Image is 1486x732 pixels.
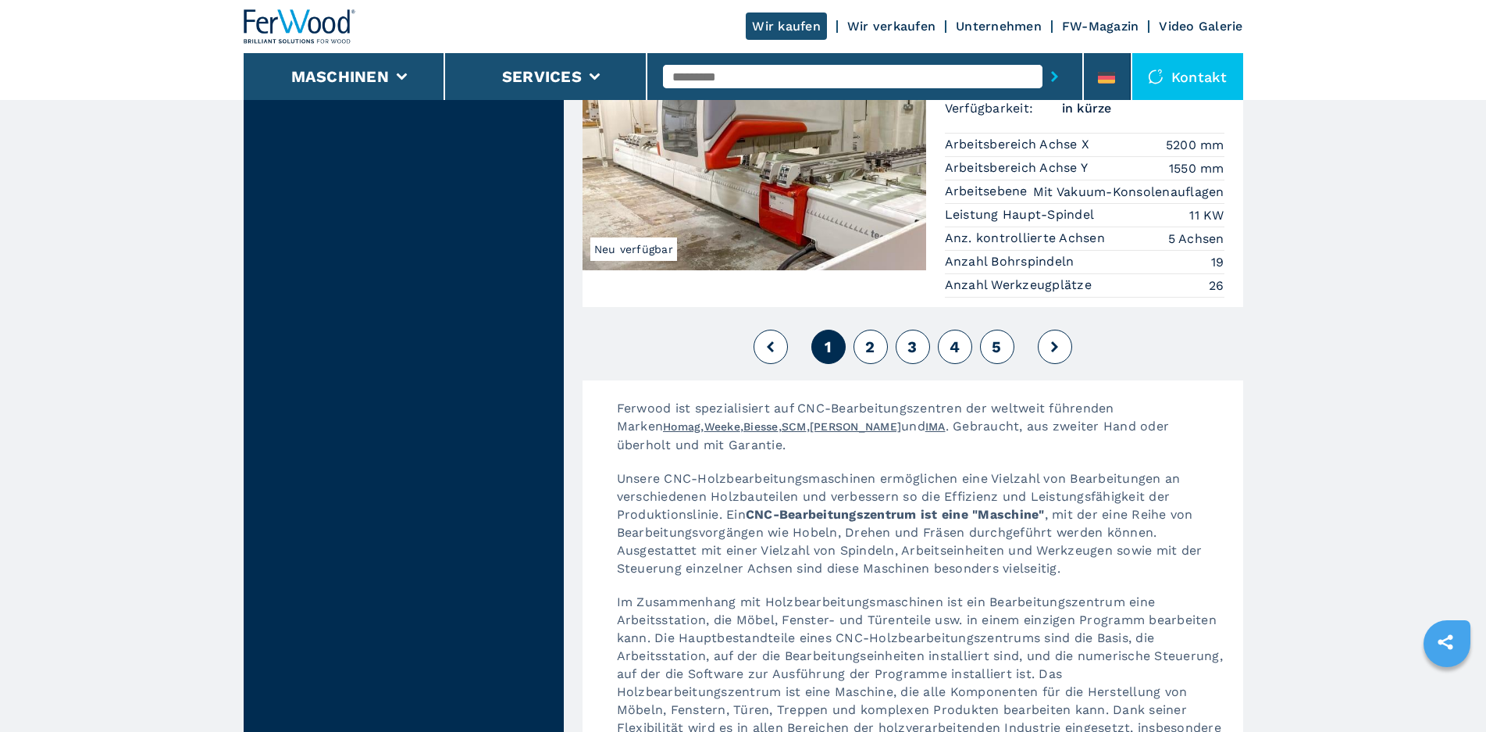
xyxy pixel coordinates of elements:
[847,19,935,34] a: Wir verkaufen
[1209,277,1224,295] em: 26
[746,507,1045,522] strong: CNC-Bearbeitungszentrum ist eine "Maschine"
[925,420,946,433] a: IMA
[590,237,677,261] span: Neu verfügbar
[950,337,960,356] span: 4
[1062,19,1139,34] a: FW-Magazin
[825,337,832,356] span: 1
[853,330,888,364] button: 2
[244,9,356,44] img: Ferwood
[1420,662,1474,720] iframe: Chat
[938,330,972,364] button: 4
[1211,253,1224,271] em: 19
[945,206,1099,223] p: Leistung Haupt-Spindel
[601,399,1243,470] p: Ferwood ist spezialisiert auf CNC-Bearbeitungszentren der weltweit führenden Marken , , , , und ....
[1132,53,1243,100] div: Kontakt
[583,5,926,270] img: 5-Achs-Bearbeitungszentrum SCM TECH Z5-52
[663,420,700,433] a: Homag
[896,330,930,364] button: 3
[291,67,389,86] button: Maschinen
[945,136,1094,153] p: Arbeitsbereich Achse X
[1033,183,1224,201] em: Mit Vakuum-Konsolenauflagen
[907,337,917,356] span: 3
[1169,159,1224,177] em: 1550 mm
[956,19,1042,34] a: Unternehmen
[583,5,1243,307] a: 5-Achs-Bearbeitungszentrum SCM TECH Z5-52Neu verfügbar0081155-Achs-BearbeitungszentrumCode:008115...
[1189,206,1224,224] em: 11 KW
[1159,19,1242,34] a: Video Galerie
[1042,59,1067,95] button: submit-button
[746,12,827,40] a: Wir kaufen
[782,420,807,433] a: SCM
[980,330,1014,364] button: 5
[810,420,901,433] a: [PERSON_NAME]
[1426,623,1465,662] a: sharethis
[1168,230,1224,248] em: 5 Achsen
[704,420,740,433] a: Weeke
[502,67,582,86] button: Services
[945,230,1110,247] p: Anz. kontrollierte Achsen
[945,253,1078,270] p: Anzahl Bohrspindeln
[945,183,1032,200] p: Arbeitsebene
[945,99,1062,117] span: Verfügbarkeit:
[601,470,1243,593] p: Unsere CNC-Holzbearbeitungsmaschinen ermöglichen eine Vielzahl von Bearbeitungen an verschiedenen...
[1062,99,1224,117] span: in kürze
[992,337,1001,356] span: 5
[743,420,779,433] a: Biesse
[945,159,1092,177] p: Arbeitsbereich Achse Y
[945,277,1096,294] p: Anzahl Werkzeugplätze
[1166,136,1224,154] em: 5200 mm
[811,330,846,364] button: 1
[1148,69,1163,84] img: Kontakt
[865,337,875,356] span: 2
